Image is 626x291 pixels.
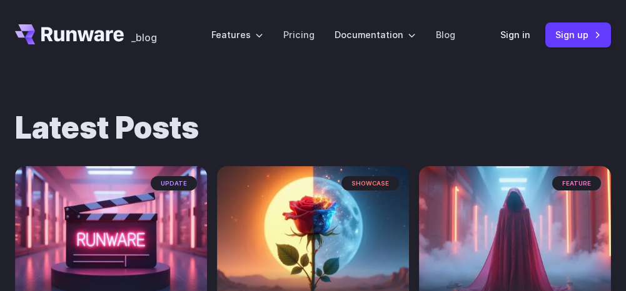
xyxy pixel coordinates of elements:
[545,22,611,47] a: Sign up
[283,27,315,42] a: Pricing
[131,24,157,44] a: _blog
[341,176,399,190] span: showcase
[436,27,455,42] a: Blog
[15,24,124,44] a: Go to /
[552,176,601,190] span: feature
[211,27,263,42] label: Features
[151,176,197,190] span: update
[15,110,611,146] h1: Latest Posts
[500,27,530,42] a: Sign in
[131,32,157,42] span: _blog
[335,27,416,42] label: Documentation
